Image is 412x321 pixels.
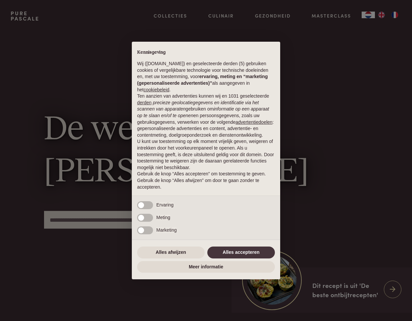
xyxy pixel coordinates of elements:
[137,93,275,138] p: Ten aanzien van advertenties kunnen wij en 1031 geselecteerde gebruiken om en persoonsgegevens, z...
[137,261,275,273] button: Meer informatie
[207,247,275,258] button: Alles accepteren
[235,119,272,126] button: advertentiedoelen
[137,138,275,171] p: U kunt uw toestemming op elk moment vrijelijk geven, weigeren of intrekken door het voorkeurenpan...
[137,61,275,93] p: Wij ([DOMAIN_NAME]) en geselecteerde derden (5) gebruiken cookies of vergelijkbare technologie vo...
[156,202,174,207] span: Ervaring
[143,87,169,92] a: cookiebeleid
[137,171,275,190] p: Gebruik de knop “Alles accepteren” om toestemming te geven. Gebruik de knop “Alles afwijzen” om d...
[137,100,152,106] button: derden
[137,247,205,258] button: Alles afwijzen
[156,215,170,220] span: Meting
[137,50,275,56] h2: Kennisgeving
[137,74,268,86] strong: ervaring, meting en “marketing (gepersonaliseerde advertenties)”
[156,227,177,233] span: Marketing
[137,100,259,112] em: precieze geolocatiegegevens en identificatie via het scannen van apparaten
[137,106,269,118] em: informatie op een apparaat op te slaan en/of te openen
